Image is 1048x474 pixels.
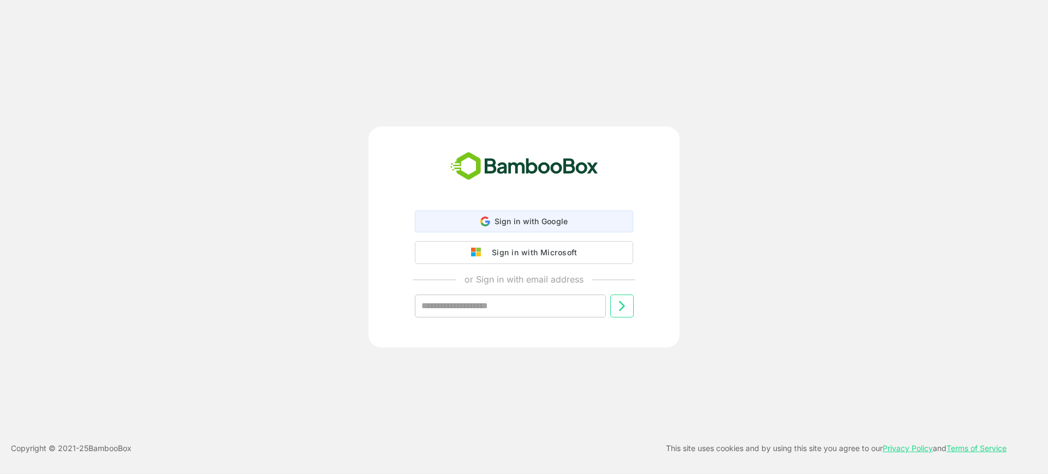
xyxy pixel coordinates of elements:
[11,442,132,455] p: Copyright © 2021- 25 BambooBox
[495,217,568,226] span: Sign in with Google
[465,273,583,286] p: or Sign in with email address
[415,211,633,232] div: Sign in with Google
[666,442,1007,455] p: This site uses cookies and by using this site you agree to our and
[883,443,933,453] a: Privacy Policy
[444,148,604,184] img: bamboobox
[946,443,1007,453] a: Terms of Service
[486,245,577,260] div: Sign in with Microsoft
[415,241,633,264] button: Sign in with Microsoft
[471,248,486,257] img: google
